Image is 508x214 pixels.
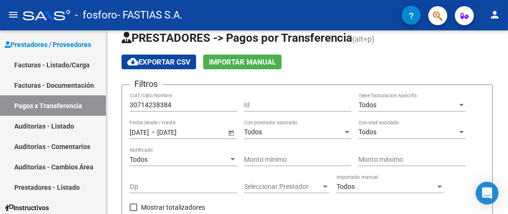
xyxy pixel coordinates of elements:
div: Open Intercom Messenger [476,182,499,205]
span: Mostrar totalizadores [141,202,205,213]
span: Todos [337,183,355,190]
span: Todos [244,128,262,136]
span: Todos [358,128,376,136]
span: - fosforo [75,5,117,26]
span: Importar Manual [209,58,276,66]
mat-icon: menu [8,9,19,20]
span: (alt+p) [352,35,375,44]
span: – [151,128,155,136]
span: Todos [358,101,376,109]
button: Importar Manual [203,55,282,69]
span: Prestadores / Proveedores [5,39,91,50]
span: PRESTADORES -> Pagos por Transferencia [122,31,352,45]
button: Open calendar [226,128,236,138]
span: - FASTIAS S.A. [117,5,183,26]
button: Exportar CSV [122,55,196,69]
h3: Filtros [130,77,162,91]
span: Todos [130,156,148,163]
input: End date [157,128,204,136]
mat-icon: cloud_download [127,56,139,67]
span: Exportar CSV [127,58,190,66]
span: Seleccionar Prestador [244,183,321,191]
mat-icon: person [489,9,500,20]
span: Instructivos [5,203,49,213]
input: Start date [130,128,149,136]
